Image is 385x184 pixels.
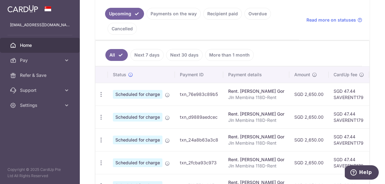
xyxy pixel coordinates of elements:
[228,157,284,163] div: Rent. [PERSON_NAME] Gor
[175,67,223,83] th: Payment ID
[20,72,61,78] span: Refer & Save
[329,128,369,151] td: SGD 47.44 SAVERENT179
[105,49,128,61] a: All
[289,128,329,151] td: SGD 2,650.00
[345,165,379,181] iframe: Opens a widget where you can find more information
[20,42,61,48] span: Home
[329,83,369,106] td: SGD 47.44 SAVERENT179
[175,83,223,106] td: txn_76e983c89b5
[108,23,137,35] a: Cancelled
[166,49,203,61] a: Next 30 days
[113,90,162,99] span: Scheduled for charge
[175,128,223,151] td: txn_24a8b63a3c8
[329,106,369,128] td: SGD 47.44 SAVERENT179
[306,17,362,23] a: Read more on statuses
[105,8,144,20] a: Upcoming
[113,136,162,144] span: Scheduled for charge
[147,8,201,20] a: Payments on the way
[175,106,223,128] td: txn_d9889aedcec
[228,140,284,146] p: Jln Membina 118D-Rent
[223,67,289,83] th: Payment details
[175,151,223,174] td: txn_2fcba93c973
[113,113,162,122] span: Scheduled for charge
[20,57,61,63] span: Pay
[334,72,357,78] span: CardUp fee
[7,5,38,12] img: CardUp
[244,8,271,20] a: Overdue
[228,88,284,94] div: Rent. [PERSON_NAME] Gor
[228,117,284,123] p: Jln Membina 118D-Rent
[20,87,61,93] span: Support
[228,163,284,169] p: Jln Membina 118D-Rent
[228,94,284,101] p: Jln Membina 118D-Rent
[205,49,254,61] a: More than 1 month
[294,72,310,78] span: Amount
[203,8,242,20] a: Recipient paid
[289,83,329,106] td: SGD 2,650.00
[289,106,329,128] td: SGD 2,650.00
[113,158,162,167] span: Scheduled for charge
[289,151,329,174] td: SGD 2,650.00
[329,151,369,174] td: SGD 47.44 SAVERENT179
[113,72,126,78] span: Status
[228,111,284,117] div: Rent. [PERSON_NAME] Gor
[130,49,164,61] a: Next 7 days
[20,102,61,108] span: Settings
[306,17,356,23] span: Read more on statuses
[10,22,70,28] p: [EMAIL_ADDRESS][DOMAIN_NAME]
[228,134,284,140] div: Rent. [PERSON_NAME] Gor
